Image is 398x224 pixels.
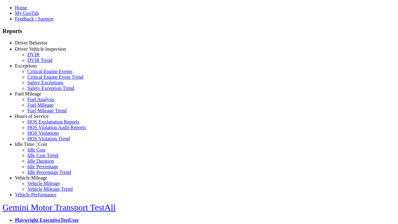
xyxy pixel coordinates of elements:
[27,136,70,141] a: HOS Violation Trend
[27,181,60,186] a: Vehicle Mileage
[15,16,53,21] a: Feedback / Support
[27,164,58,169] a: Idle Percentage
[15,46,66,52] a: Driver Vehicle Inspection
[15,192,57,197] a: Vehicle Performance
[27,69,72,74] a: Critical Engine Events
[27,125,86,130] a: HOS Violation Audit Reports
[15,40,47,45] a: Driver Behavior
[27,52,39,57] a: DVIR
[27,102,54,108] a: Fuel Mileage
[15,5,27,10] a: Home
[15,114,49,119] a: Hours of Service
[15,217,79,223] a: Playwright ExecutiveTestUser
[27,46,62,51] a: Driver Scorecard
[27,80,63,85] a: Safety Exceptions
[27,158,54,164] a: Idle Duration
[27,186,73,192] a: Vehicle Mileage Trend
[15,63,37,68] a: Exceptions
[15,11,39,16] a: My GeoTab
[2,203,116,212] a: Gemini Motor Transport TestAll
[15,91,41,96] a: Fuel Mileage
[2,28,396,35] h3: Reports
[15,142,47,147] a: Idle Time / Cost
[15,175,47,180] a: Vehicle Mileage
[27,153,58,158] a: Idle Cost Trend
[27,58,52,63] a: DVIR Trend
[27,97,55,102] a: Fuel Analysis
[27,86,74,91] a: Safety Exception Trend
[27,147,45,152] a: Idle Cost
[27,130,59,136] a: HOS Violations
[27,108,67,113] a: Fuel Mileage Trend
[27,119,79,124] a: HOS Explanation Reports
[27,74,83,80] a: Critical Engine Event Trend
[27,170,71,175] a: Idle Percentage Trend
